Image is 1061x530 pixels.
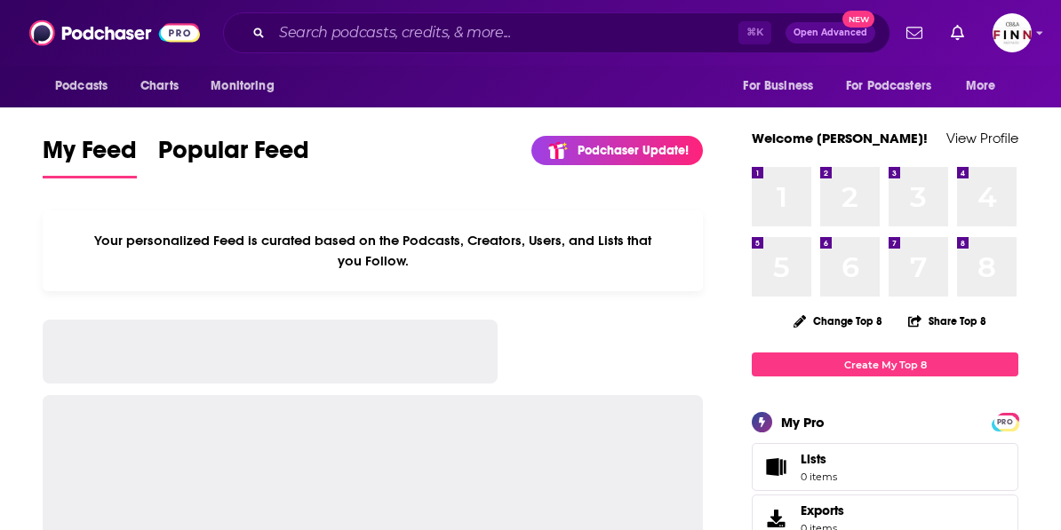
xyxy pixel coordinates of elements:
[752,443,1018,491] a: Lists
[758,455,794,479] span: Lists
[783,310,893,332] button: Change Top 8
[43,135,137,176] span: My Feed
[129,69,189,103] a: Charts
[43,135,137,178] a: My Feed
[211,74,274,99] span: Monitoring
[781,414,825,431] div: My Pro
[198,69,297,103] button: open menu
[29,16,200,50] img: Podchaser - Follow, Share and Rate Podcasts
[158,135,309,176] span: Popular Feed
[899,18,929,48] a: Show notifications dropdown
[223,12,890,53] div: Search podcasts, credits, & more...
[801,451,826,467] span: Lists
[140,74,179,99] span: Charts
[953,69,1018,103] button: open menu
[834,69,957,103] button: open menu
[43,210,703,291] div: Your personalized Feed is curated based on the Podcasts, Creators, Users, and Lists that you Follow.
[842,11,874,28] span: New
[993,13,1032,52] img: User Profile
[55,74,108,99] span: Podcasts
[801,502,844,518] span: Exports
[578,143,689,158] p: Podchaser Update!
[801,471,837,483] span: 0 items
[743,74,813,99] span: For Business
[846,74,931,99] span: For Podcasters
[794,28,867,37] span: Open Advanced
[752,352,1018,376] a: Create My Top 8
[946,130,1018,146] a: View Profile
[966,74,996,99] span: More
[993,13,1032,52] span: Logged in as FINNMadison
[752,130,928,146] a: Welcome [PERSON_NAME]!
[738,21,771,44] span: ⌘ K
[994,415,1016,428] a: PRO
[801,451,837,467] span: Lists
[158,135,309,178] a: Popular Feed
[730,69,835,103] button: open menu
[786,22,875,44] button: Open AdvancedNew
[272,19,738,47] input: Search podcasts, credits, & more...
[993,13,1032,52] button: Show profile menu
[43,69,131,103] button: open menu
[944,18,971,48] a: Show notifications dropdown
[907,304,987,338] button: Share Top 8
[994,415,1016,429] span: PRO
